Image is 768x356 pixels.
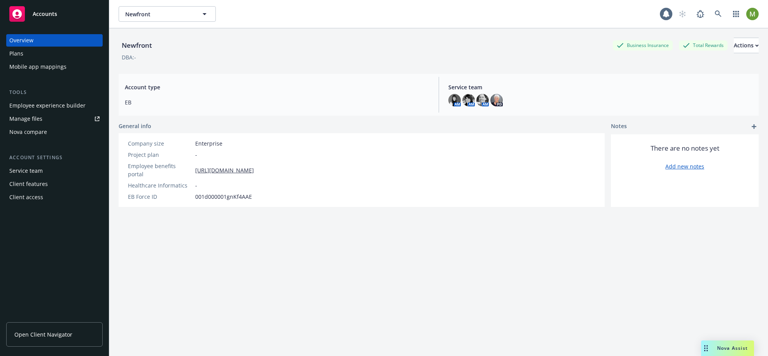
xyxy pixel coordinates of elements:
[6,89,103,96] div: Tools
[651,144,719,153] span: There are no notes yet
[119,122,151,130] span: General info
[710,6,726,22] a: Search
[128,181,192,189] div: Healthcare Informatics
[448,94,461,106] img: photo
[611,122,627,131] span: Notes
[195,181,197,189] span: -
[675,6,690,22] a: Start snowing
[462,94,475,106] img: photo
[128,151,192,159] div: Project plan
[125,10,192,18] span: Newfront
[14,330,72,339] span: Open Client Navigator
[6,191,103,203] a: Client access
[9,47,23,60] div: Plans
[125,83,429,91] span: Account type
[128,193,192,201] div: EB Force ID
[195,193,252,201] span: 001d000001gnKf4AAE
[734,38,759,53] button: Actions
[9,61,66,73] div: Mobile app mappings
[693,6,708,22] a: Report a Bug
[665,162,704,170] a: Add new notes
[476,94,489,106] img: photo
[9,126,47,138] div: Nova compare
[701,340,711,356] div: Drag to move
[728,6,744,22] a: Switch app
[128,139,192,148] div: Company size
[701,340,754,356] button: Nova Assist
[679,40,728,50] div: Total Rewards
[6,165,103,177] a: Service team
[33,11,57,17] span: Accounts
[119,40,155,50] div: Newfront
[9,34,33,47] div: Overview
[9,113,42,125] div: Manage files
[749,122,759,131] a: add
[9,191,43,203] div: Client access
[6,3,103,25] a: Accounts
[746,8,759,20] img: photo
[119,6,216,22] button: Newfront
[128,162,192,178] div: Employee benefits portal
[9,165,43,177] div: Service team
[717,345,748,351] span: Nova Assist
[448,83,753,91] span: Service team
[6,99,103,112] a: Employee experience builder
[6,47,103,60] a: Plans
[6,61,103,73] a: Mobile app mappings
[195,139,222,148] span: Enterprise
[122,53,136,61] div: DBA: -
[125,98,429,106] span: EB
[6,178,103,190] a: Client features
[6,113,103,125] a: Manage files
[613,40,673,50] div: Business Insurance
[6,126,103,138] a: Nova compare
[490,94,503,106] img: photo
[195,166,254,174] a: [URL][DOMAIN_NAME]
[195,151,197,159] span: -
[6,154,103,162] div: Account settings
[9,178,48,190] div: Client features
[6,34,103,47] a: Overview
[9,99,86,112] div: Employee experience builder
